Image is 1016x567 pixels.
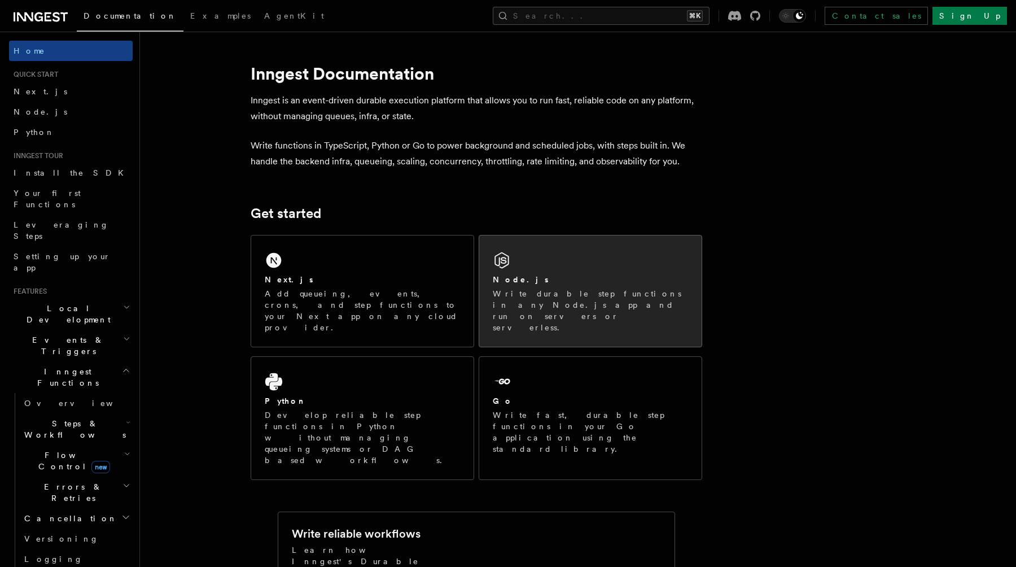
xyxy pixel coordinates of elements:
[20,393,133,413] a: Overview
[183,3,257,30] a: Examples
[14,107,67,116] span: Node.js
[825,7,928,25] a: Contact sales
[14,45,45,56] span: Home
[20,445,133,477] button: Flow Controlnew
[251,63,702,84] h1: Inngest Documentation
[77,3,183,32] a: Documentation
[9,70,58,79] span: Quick start
[9,215,133,246] a: Leveraging Steps
[265,288,460,333] p: Add queueing, events, crons, and step functions to your Next app on any cloud provider.
[292,526,421,542] h2: Write reliable workflows
[9,287,47,296] span: Features
[9,163,133,183] a: Install the SDK
[493,274,549,285] h2: Node.js
[9,366,122,389] span: Inngest Functions
[24,534,99,543] span: Versioning
[14,87,67,96] span: Next.js
[9,41,133,61] a: Home
[91,461,110,473] span: new
[20,413,133,445] button: Steps & Workflows
[9,81,133,102] a: Next.js
[493,7,710,25] button: Search...⌘K
[251,356,474,480] a: PythonDevelop reliable step functions in Python without managing queueing systems or DAG based wo...
[251,93,702,124] p: Inngest is an event-driven durable execution platform that allows you to run fast, reliable code ...
[14,128,55,137] span: Python
[9,361,133,393] button: Inngest Functions
[20,450,124,472] span: Flow Control
[20,508,133,529] button: Cancellation
[9,102,133,122] a: Node.js
[84,11,177,20] span: Documentation
[9,330,133,361] button: Events & Triggers
[251,206,321,221] a: Get started
[24,399,141,408] span: Overview
[479,356,702,480] a: GoWrite fast, durable step functions in your Go application using the standard library.
[264,11,324,20] span: AgentKit
[9,303,123,325] span: Local Development
[479,235,702,347] a: Node.jsWrite durable step functions in any Node.js app and run on servers or serverless.
[20,477,133,508] button: Errors & Retries
[251,235,474,347] a: Next.jsAdd queueing, events, crons, and step functions to your Next app on any cloud provider.
[265,395,306,407] h2: Python
[265,409,460,466] p: Develop reliable step functions in Python without managing queueing systems or DAG based workflows.
[14,252,111,272] span: Setting up your app
[251,138,702,169] p: Write functions in TypeScript, Python or Go to power background and scheduled jobs, with steps bu...
[20,513,117,524] span: Cancellation
[779,9,806,23] button: Toggle dark mode
[9,122,133,142] a: Python
[14,168,130,177] span: Install the SDK
[687,10,703,21] kbd: ⌘K
[9,246,133,278] a: Setting up your app
[14,220,109,241] span: Leveraging Steps
[14,189,81,209] span: Your first Functions
[20,418,126,440] span: Steps & Workflows
[9,298,133,330] button: Local Development
[493,395,513,407] h2: Go
[932,7,1007,25] a: Sign Up
[9,334,123,357] span: Events & Triggers
[20,481,122,504] span: Errors & Retries
[20,529,133,549] a: Versioning
[24,555,83,564] span: Logging
[257,3,331,30] a: AgentKit
[493,409,688,455] p: Write fast, durable step functions in your Go application using the standard library.
[190,11,251,20] span: Examples
[9,183,133,215] a: Your first Functions
[493,288,688,333] p: Write durable step functions in any Node.js app and run on servers or serverless.
[9,151,63,160] span: Inngest tour
[265,274,313,285] h2: Next.js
